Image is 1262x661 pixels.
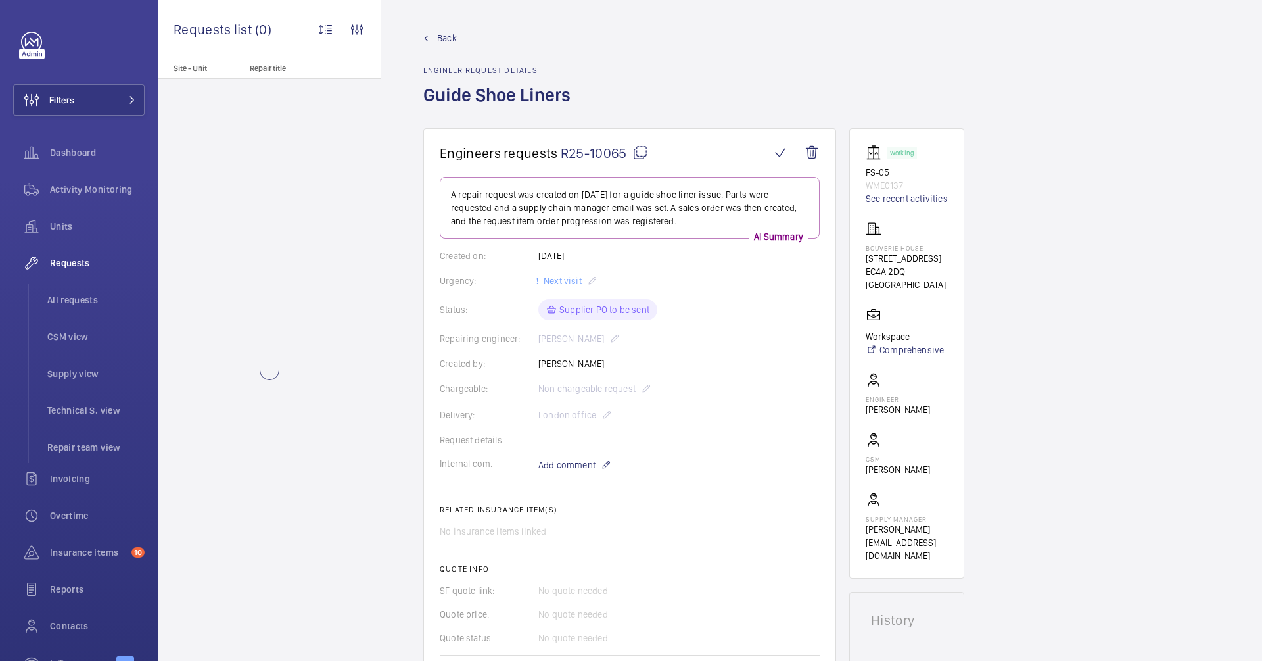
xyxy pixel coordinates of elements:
[47,441,145,454] span: Repair team view
[158,64,245,73] p: Site - Unit
[131,547,145,558] span: 10
[866,523,948,562] p: [PERSON_NAME][EMAIL_ADDRESS][DOMAIN_NAME]
[866,463,930,476] p: [PERSON_NAME]
[866,455,930,463] p: CSM
[440,564,820,574] h2: Quote info
[250,64,337,73] p: Repair title
[866,343,944,356] a: Comprehensive
[440,505,820,514] h2: Related insurance item(s)
[50,546,126,559] span: Insurance items
[50,146,145,159] span: Dashboard
[866,179,948,192] p: WME0137
[866,395,930,403] p: Engineer
[866,166,948,179] p: FS-05
[13,84,145,116] button: Filters
[47,330,145,343] span: CSM view
[50,620,145,633] span: Contacts
[174,21,255,37] span: Requests list
[50,509,145,522] span: Overtime
[866,145,887,160] img: elevator.svg
[866,252,948,265] p: [STREET_ADDRESS]
[423,66,578,75] h2: Engineer request details
[50,183,145,196] span: Activity Monitoring
[871,614,943,627] h1: History
[866,515,948,523] p: Supply manager
[866,265,948,291] p: EC4A 2DQ [GEOGRAPHIC_DATA]
[561,145,648,161] span: R25-10065
[423,83,578,128] h1: Guide Shoe Liners
[47,404,145,417] span: Technical S. view
[47,367,145,380] span: Supply view
[866,330,944,343] p: Workspace
[538,458,596,472] span: Add comment
[866,192,948,205] a: See recent activities
[749,230,808,243] p: AI Summary
[49,93,74,107] span: Filters
[866,244,948,252] p: Bouverie House
[890,151,914,155] p: Working
[50,472,145,485] span: Invoicing
[50,257,145,270] span: Requests
[47,293,145,306] span: All requests
[50,583,145,596] span: Reports
[451,188,808,228] p: A repair request was created on [DATE] for a guide shoe liner issue. Parts were requested and a s...
[440,145,558,161] span: Engineers requests
[866,403,930,416] p: [PERSON_NAME]
[50,220,145,233] span: Units
[437,32,457,45] span: Back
